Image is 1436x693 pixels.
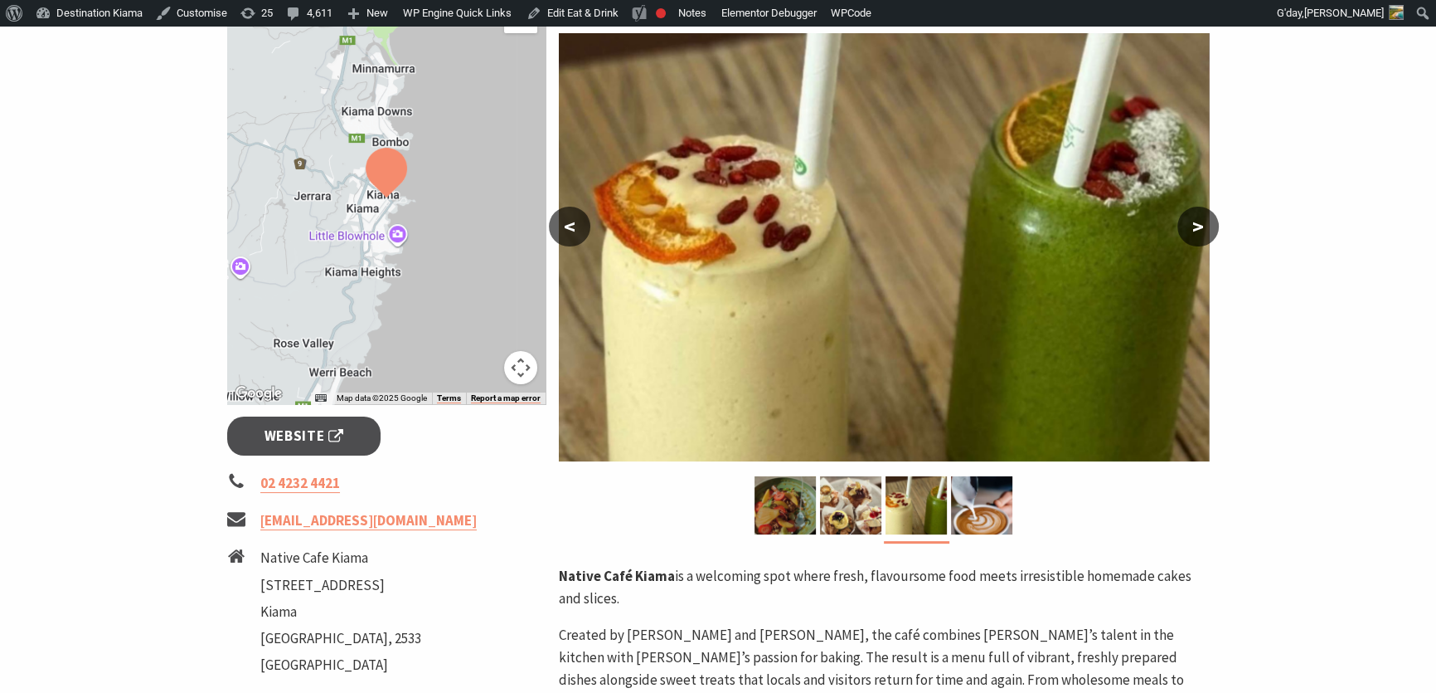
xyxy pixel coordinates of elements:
[1177,207,1219,246] button: >
[656,8,666,18] div: Focus keyphrase not set
[260,654,421,676] li: [GEOGRAPHIC_DATA]
[264,425,344,447] span: Website
[559,565,1209,610] p: is a welcoming spot where fresh, flavoursome food meets irresistible homemade cakes and slices.
[231,383,286,404] img: Google
[260,547,421,569] li: Native Cafe Kiama
[1304,7,1384,19] span: [PERSON_NAME]
[260,511,477,530] a: [EMAIL_ADDRESS][DOMAIN_NAME]
[315,393,327,404] button: Keyboard shortcuts
[437,393,461,403] a: Terms (opens in new tab)
[260,474,340,493] a: 02 4232 4421
[549,207,590,246] button: <
[504,351,537,384] button: Map camera controls
[471,393,541,403] a: Report a map error
[231,383,286,404] a: Open this area in Google Maps (opens a new window)
[260,601,421,623] li: Kiama
[260,574,421,597] li: [STREET_ADDRESS]
[260,627,421,650] li: [GEOGRAPHIC_DATA], 2533
[227,417,381,456] a: Website
[559,567,675,585] strong: Native Café Kiama
[337,393,427,403] span: Map data ©2025 Google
